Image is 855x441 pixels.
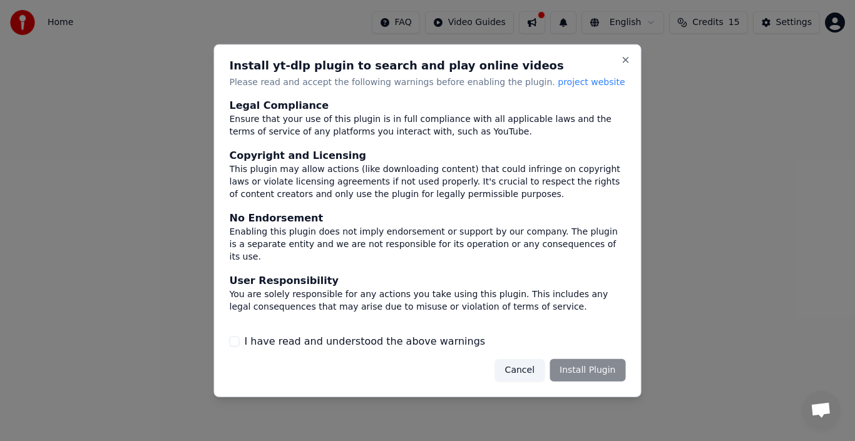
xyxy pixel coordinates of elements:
div: User Responsibility [230,273,626,288]
div: Legal Compliance [230,98,626,113]
h2: Install yt-dlp plugin to search and play online videos [230,59,626,71]
p: Please read and accept the following warnings before enabling the plugin. [230,76,626,88]
div: You are solely responsible for any actions you take using this plugin. This includes any legal co... [230,288,626,313]
div: Copyright and Licensing [230,148,626,163]
div: This plugin may allow actions (like downloading content) that could infringe on copyright laws or... [230,163,626,201]
div: Enabling this plugin does not imply endorsement or support by our company. The plugin is a separa... [230,226,626,263]
button: Cancel [495,359,545,382]
div: No Endorsement [230,211,626,226]
span: project website [558,76,625,86]
label: I have read and understood the above warnings [245,334,486,349]
div: Ensure that your use of this plugin is in full compliance with all applicable laws and the terms ... [230,113,626,138]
